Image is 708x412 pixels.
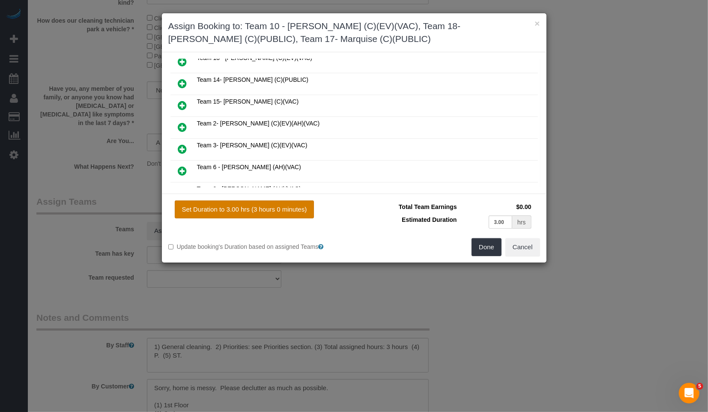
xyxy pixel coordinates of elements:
[168,20,540,45] h3: Assign Booking to: Team 10 - [PERSON_NAME] (C)(EV)(VAC), Team 18- [PERSON_NAME] (C)(PUBLIC), Team...
[197,98,299,105] span: Team 15- [PERSON_NAME] (C)(VAC)
[505,238,540,256] button: Cancel
[459,200,534,213] td: $0.00
[175,200,314,218] button: Set Duration to 3.00 hrs (3 hours 0 minutes)
[679,383,699,403] iframe: Intercom live chat
[197,142,308,149] span: Team 3- [PERSON_NAME] (C)(EV)(VAC)
[472,238,502,256] button: Done
[512,215,531,229] div: hrs
[197,76,309,83] span: Team 14- [PERSON_NAME] (C)(PUBLIC)
[168,244,174,250] input: Update booking's Duration based on assigned Teams
[535,19,540,28] button: ×
[197,185,301,192] span: Team 9 - [PERSON_NAME] (AH)(VAC)
[696,383,703,390] span: 5
[197,54,313,61] span: Team 13 - [PERSON_NAME] (C)(EV)(VAC)
[197,120,320,127] span: Team 2- [PERSON_NAME] (C)(EV)(AH)(VAC)
[361,200,459,213] td: Total Team Earnings
[402,216,457,223] span: Estimated Duration
[197,164,301,170] span: Team 6 - [PERSON_NAME] (AH)(VAC)
[168,242,348,251] label: Update booking's Duration based on assigned Teams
